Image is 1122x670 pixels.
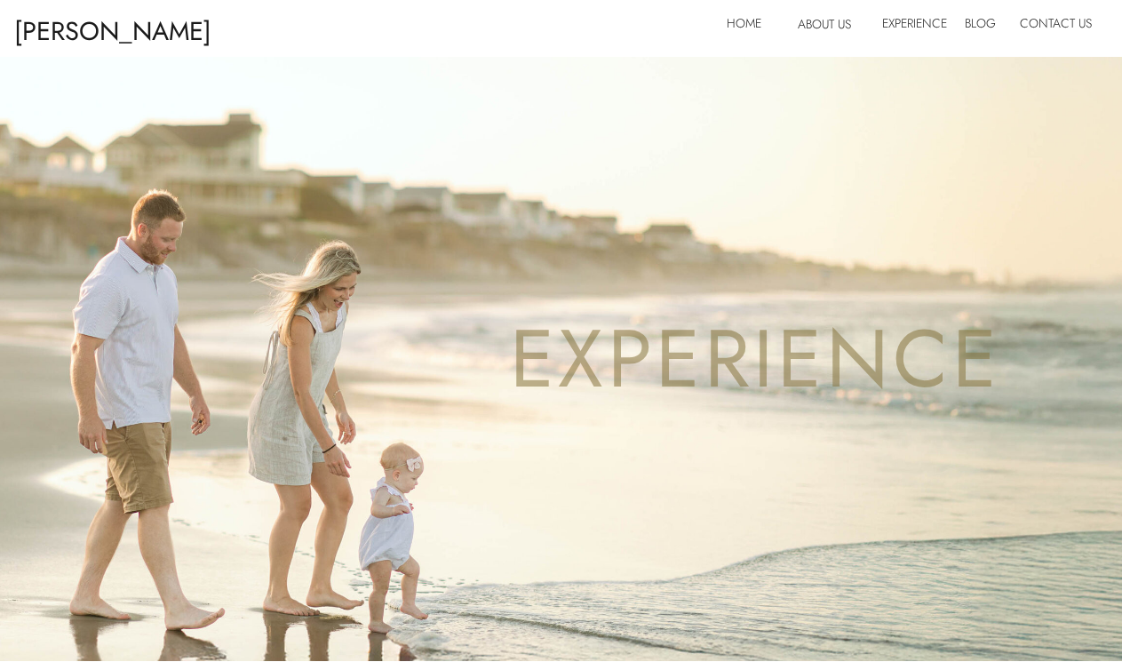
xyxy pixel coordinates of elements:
[437,302,1073,417] h1: Experience
[1020,12,1095,41] a: Contact Us
[882,12,943,41] a: Experience
[727,12,773,41] a: Home
[14,8,230,41] p: [PERSON_NAME] & [PERSON_NAME]
[798,13,867,42] a: About Us
[965,12,1005,41] a: Blog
